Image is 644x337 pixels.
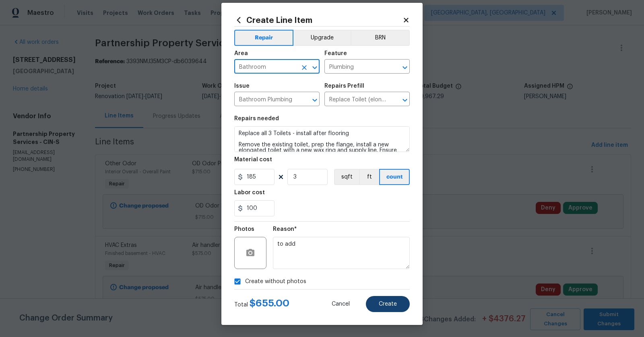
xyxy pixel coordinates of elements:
[399,62,411,73] button: Open
[324,51,347,56] h5: Feature
[366,296,410,312] button: Create
[309,95,320,106] button: Open
[319,296,363,312] button: Cancel
[379,169,410,185] button: count
[273,226,297,232] h5: Reason*
[245,277,306,286] span: Create without photos
[299,62,310,73] button: Clear
[234,16,402,25] h2: Create Line Item
[234,226,254,232] h5: Photos
[273,237,410,269] textarea: to add
[234,299,289,309] div: Total
[234,116,279,121] h5: Repairs needed
[250,298,289,308] span: $ 655.00
[332,301,350,307] span: Cancel
[234,126,410,152] textarea: Replace all 3 Toilets - install after flooring Remove the existing toilet, prep the flange, insta...
[379,301,397,307] span: Create
[334,169,359,185] button: sqft
[234,157,272,162] h5: Material cost
[234,51,248,56] h5: Area
[351,30,410,46] button: BRN
[309,62,320,73] button: Open
[399,95,411,106] button: Open
[324,83,364,89] h5: Repairs Prefill
[293,30,351,46] button: Upgrade
[234,190,265,195] h5: Labor cost
[359,169,379,185] button: ft
[234,30,293,46] button: Repair
[234,83,250,89] h5: Issue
